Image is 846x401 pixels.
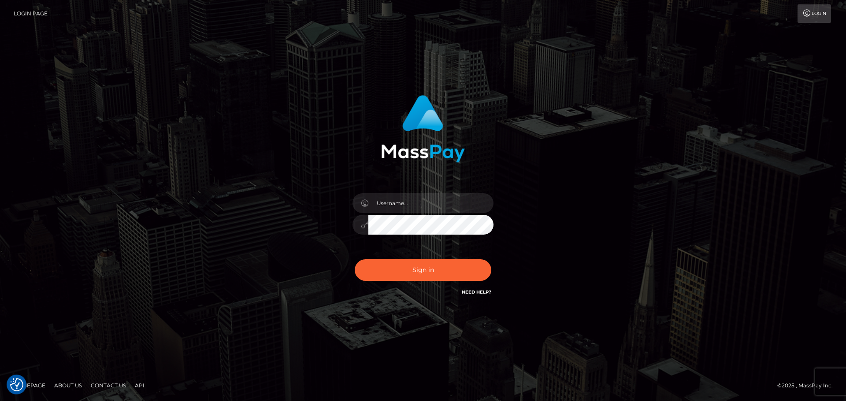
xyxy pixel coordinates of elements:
[381,95,465,162] img: MassPay Login
[798,4,831,23] a: Login
[14,4,48,23] a: Login Page
[10,379,49,392] a: Homepage
[368,193,493,213] input: Username...
[131,379,148,392] a: API
[10,378,23,391] button: Consent Preferences
[777,381,839,390] div: © 2025 , MassPay Inc.
[51,379,85,392] a: About Us
[87,379,130,392] a: Contact Us
[355,259,491,281] button: Sign in
[10,378,23,391] img: Revisit consent button
[462,289,491,295] a: Need Help?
